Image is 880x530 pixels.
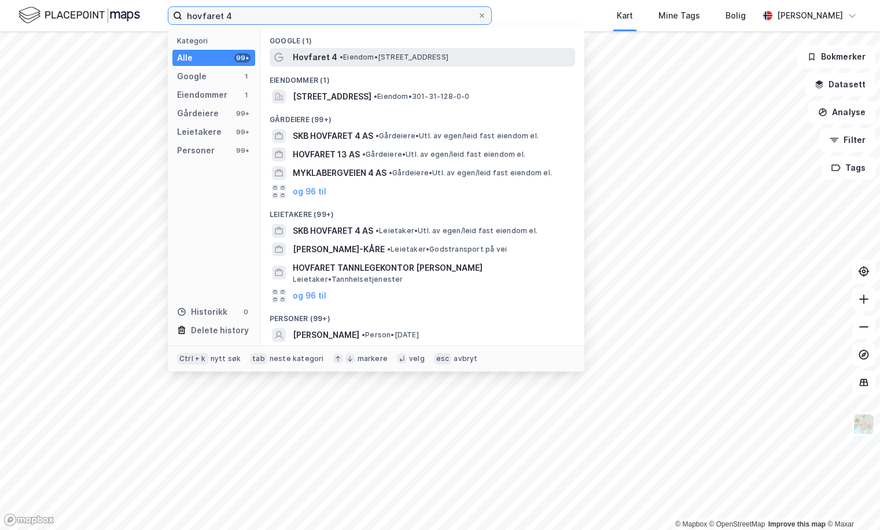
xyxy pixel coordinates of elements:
div: esc [434,353,452,365]
span: Hovfaret 4 [293,50,337,64]
div: neste kategori [270,354,324,363]
div: Bolig [726,9,746,23]
span: • [387,245,391,253]
div: 99+ [234,109,251,118]
span: HOVFARET TANNLEGEKONTOR [PERSON_NAME] [293,261,570,275]
div: Google (1) [260,27,584,48]
div: Gårdeiere [177,106,219,120]
div: 1 [241,72,251,81]
div: Gårdeiere (99+) [260,106,584,127]
span: [STREET_ADDRESS] [293,90,371,104]
button: Analyse [808,101,875,124]
div: Kategori [177,36,255,45]
div: 99+ [234,146,251,155]
span: • [374,92,377,101]
span: Gårdeiere • Utl. av egen/leid fast eiendom el. [362,150,525,159]
button: Tags [822,156,875,179]
div: Personer (99+) [260,305,584,326]
span: Eiendom • 301-31-128-0-0 [374,92,470,101]
button: Datasett [805,73,875,96]
div: Leietakere (99+) [260,201,584,222]
div: Mine Tags [658,9,700,23]
span: Gårdeiere • Utl. av egen/leid fast eiendom el. [375,131,539,141]
div: Historikk [177,305,227,319]
a: Improve this map [768,520,826,528]
div: Eiendommer [177,88,227,102]
button: og 96 til [293,185,326,198]
span: • [340,53,343,61]
div: Leietakere [177,125,222,139]
span: • [362,330,365,339]
button: og 96 til [293,289,326,303]
div: Ctrl + k [177,353,208,365]
span: • [375,226,379,235]
span: Leietaker • Tannhelsetjenester [293,275,403,284]
div: Kart [617,9,633,23]
span: Gårdeiere • Utl. av egen/leid fast eiendom el. [389,168,552,178]
div: 1 [241,90,251,100]
div: 0 [241,307,251,316]
span: SKB HOVFARET 4 AS [293,129,373,143]
div: markere [358,354,388,363]
input: Søk på adresse, matrikkel, gårdeiere, leietakere eller personer [182,7,477,24]
div: 99+ [234,127,251,137]
span: [PERSON_NAME] [293,328,359,342]
span: • [362,150,366,159]
span: Leietaker • Utl. av egen/leid fast eiendom el. [375,226,537,235]
button: Bokmerker [797,45,875,68]
span: MYKLABERGVEIEN 4 AS [293,166,386,180]
span: Eiendom • [STREET_ADDRESS] [340,53,448,62]
a: Mapbox homepage [3,513,54,527]
button: Filter [820,128,875,152]
div: Personer [177,143,215,157]
div: velg [409,354,425,363]
span: • [375,131,379,140]
a: OpenStreetMap [709,520,765,528]
span: Leietaker • Godstransport på vei [387,245,507,254]
div: 99+ [234,53,251,62]
span: HOVFARET 13 AS [293,148,360,161]
img: logo.f888ab2527a4732fd821a326f86c7f29.svg [19,5,140,25]
div: Delete history [191,323,249,337]
iframe: Chat Widget [822,474,880,530]
a: Mapbox [675,520,707,528]
div: tab [250,353,267,365]
span: Person • [DATE] [362,330,419,340]
img: Z [853,413,875,435]
div: nytt søk [211,354,241,363]
span: • [389,168,392,177]
div: [PERSON_NAME] [777,9,843,23]
div: Alle [177,51,193,65]
div: avbryt [454,354,477,363]
div: Eiendommer (1) [260,67,584,87]
div: Google [177,69,207,83]
span: [PERSON_NAME]-KÅRE [293,242,385,256]
span: SKB HOVFARET 4 AS [293,224,373,238]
